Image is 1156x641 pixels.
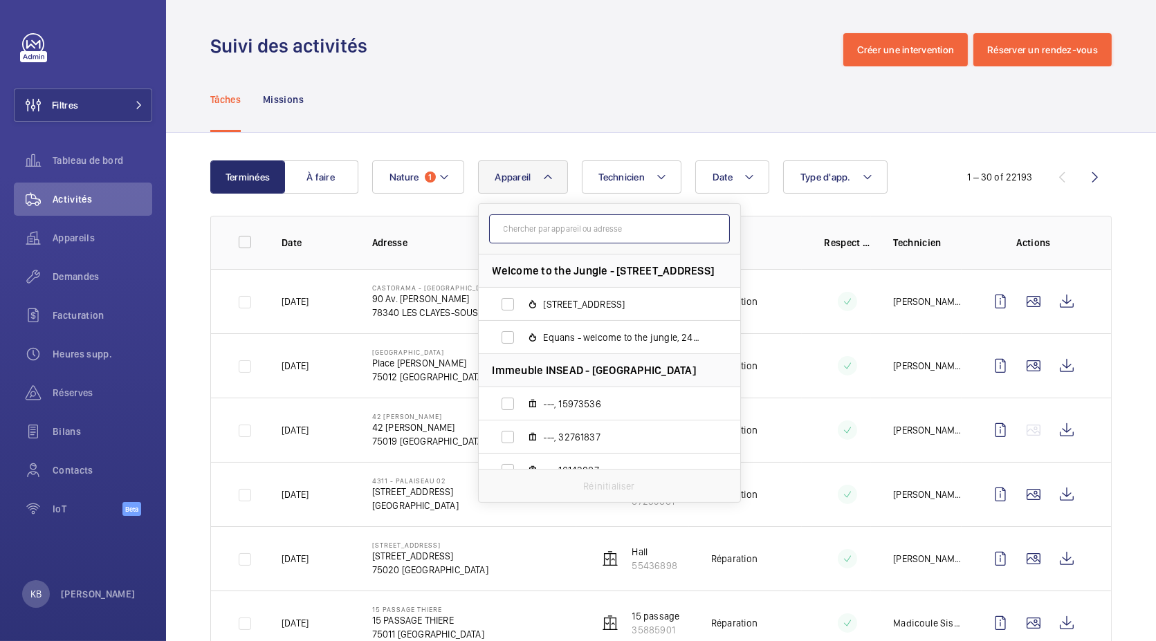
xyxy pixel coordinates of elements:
p: [PERSON_NAME] [61,587,136,601]
span: Technicien [599,171,645,183]
span: Contacts [53,463,152,477]
span: 1 [425,171,436,183]
span: Appareil [495,171,531,183]
p: 75012 [GEOGRAPHIC_DATA] [372,370,486,384]
span: [STREET_ADDRESS] [544,297,704,311]
p: Technicien [893,236,962,250]
button: Réserver un rendez-vous [973,33,1112,66]
p: [STREET_ADDRESS] [372,485,459,499]
span: Bilans [53,425,152,438]
button: Nature1 [372,160,464,194]
p: [PERSON_NAME] [893,295,962,308]
p: 75011 [GEOGRAPHIC_DATA] [372,627,484,641]
p: [PERSON_NAME] [893,359,962,373]
p: Tâches [210,93,241,106]
button: Technicien [582,160,682,194]
p: 15 passage [632,609,680,623]
span: Facturation [53,308,152,322]
span: ---, 32761837 [544,430,704,444]
p: [STREET_ADDRESS] [372,549,488,563]
p: 42 [PERSON_NAME] [372,412,486,420]
p: [GEOGRAPHIC_DATA] [372,499,459,512]
p: 42 [PERSON_NAME] [372,420,486,434]
p: [PERSON_NAME] [893,552,962,566]
p: [DATE] [282,616,309,630]
p: 4311 - PALAISEAU 02 [372,476,459,485]
p: Madicoule Sissoko [893,616,962,630]
span: Welcome to the Jungle - [STREET_ADDRESS] [493,263,715,278]
p: 15 PASSAGE THIERE [372,613,484,627]
img: elevator.svg [602,550,618,567]
span: Equans - welcome to the jungle, 24420676 [544,331,704,344]
p: Adresse [372,236,576,250]
span: Nature [389,171,419,183]
p: [DATE] [282,359,309,373]
p: [GEOGRAPHIC_DATA] [372,348,486,356]
input: Chercher par appareil ou adresse [489,214,730,243]
span: Type d'app. [800,171,851,183]
span: Demandes [53,270,152,284]
p: 90 Av. [PERSON_NAME] [372,292,560,306]
button: Type d'app. [783,160,888,194]
p: Hall [632,545,677,559]
p: Missions [263,93,304,106]
span: ---, 15973536 [544,397,704,411]
span: Tableau de bord [53,154,152,167]
span: ---, 16143087 [544,463,704,477]
p: 35885901 [632,623,680,637]
p: [DATE] [282,552,309,566]
button: À faire [284,160,358,194]
p: KB [30,587,42,601]
span: Réserves [53,386,152,400]
span: Appareils [53,231,152,245]
p: Réparation [711,616,758,630]
span: IoT [53,502,122,516]
p: Respect délai [824,236,871,250]
p: [DATE] [282,295,309,308]
p: Réinitialiser [583,479,634,493]
p: [STREET_ADDRESS] [372,541,488,549]
p: 75020 [GEOGRAPHIC_DATA] [372,563,488,577]
span: Date [713,171,733,183]
p: [PERSON_NAME] [893,423,962,437]
p: Castorama - [GEOGRAPHIC_DATA] SOUS BOIS - 1479 [372,284,560,292]
button: Filtres [14,89,152,122]
p: Actions [984,236,1083,250]
p: [DATE] [282,423,309,437]
span: Filtres [52,98,78,112]
p: Tâche [711,236,802,250]
p: 15 PASSAGE THIERE [372,605,484,613]
p: 55436898 [632,559,677,573]
span: Immeuble INSEAD - [GEOGRAPHIC_DATA] [493,363,696,378]
div: 1 – 30 of 22193 [967,170,1032,184]
img: elevator.svg [602,615,618,631]
span: Beta [122,502,141,516]
span: Heures supp. [53,347,152,361]
h1: Suivi des activités [210,33,376,59]
p: Date [282,236,350,250]
button: Date [695,160,769,194]
button: Créer une intervention [843,33,969,66]
p: [PERSON_NAME] [893,487,962,501]
p: [DATE] [282,487,309,501]
p: Place [PERSON_NAME] [372,356,486,370]
p: 78340 LES CLAYES-SOUS-BOIS [372,306,560,319]
button: Terminées [210,160,285,194]
p: 75019 [GEOGRAPHIC_DATA] [372,434,486,448]
button: Appareil [478,160,568,194]
p: Réparation [711,552,758,566]
span: Activités [53,192,152,206]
